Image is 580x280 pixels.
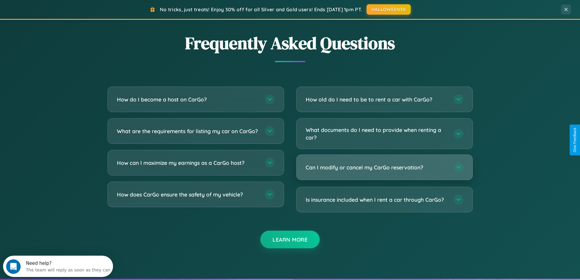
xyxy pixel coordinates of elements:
[260,231,320,248] button: Learn More
[3,256,113,277] iframe: Intercom live chat discovery launcher
[306,96,448,103] h3: How old do I need to be to rent a car with CarGo?
[367,4,411,15] button: HALLOWEEN30
[573,128,577,152] div: Give Feedback
[23,10,107,16] div: The team will reply as soon as they can
[306,164,448,171] h3: Can I modify or cancel my CarGo reservation?
[117,127,259,135] h3: What are the requirements for listing my car on CarGo?
[306,126,448,141] h3: What documents do I need to provide when renting a car?
[107,31,473,55] h2: Frequently Asked Questions
[160,6,362,12] span: No tricks, just treats! Enjoy 30% off for all Silver and Gold users! Ends [DATE] 1pm PT.
[117,191,259,198] h3: How does CarGo ensure the safety of my vehicle?
[117,96,259,103] h3: How do I become a host on CarGo?
[117,159,259,167] h3: How can I maximize my earnings as a CarGo host?
[6,259,21,274] iframe: Intercom live chat
[2,2,113,19] div: Open Intercom Messenger
[23,5,107,10] div: Need help?
[306,196,448,204] h3: Is insurance included when I rent a car through CarGo?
